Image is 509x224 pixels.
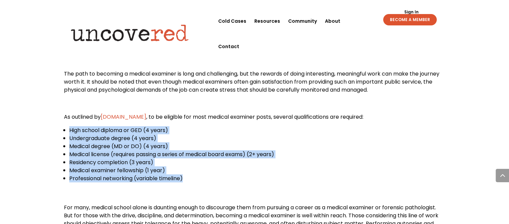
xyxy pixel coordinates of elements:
span: High school diploma or GED (4 years) [69,126,168,134]
b: How Do You Become a Medical Examiner? [64,51,293,66]
span: Medical license (requires passing a series of medical board exams) (2+ years) [69,150,274,158]
a: Sign In [400,10,422,14]
span: Professional networking (variable timeline) [69,174,183,182]
a: Resources [254,8,280,34]
span: Undergraduate degree (4 years) [69,134,156,142]
a: BECOME A MEMBER [383,14,437,25]
img: Uncovered logo [65,20,194,46]
a: About [325,8,340,34]
span: As outlined by [64,113,101,120]
span: Medical degree (MD or DO) (4 years) [69,142,168,150]
a: Contact [218,34,239,59]
a: Community [288,8,317,34]
span: Medical examiner fellowship (1 year) [69,166,165,174]
a: Cold Cases [218,8,246,34]
span: , to be eligible for most medical examiner posts, several qualifications are required: [146,113,363,120]
a: [DOMAIN_NAME] [101,113,146,120]
span: Residency completion (3 years) [69,158,153,166]
span: The path to becoming a medical examiner is long and challenging, but the rewards of doing interes... [64,70,439,94]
